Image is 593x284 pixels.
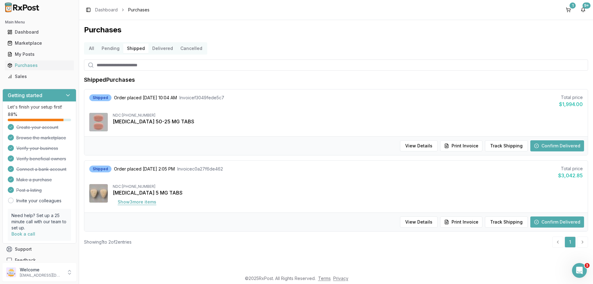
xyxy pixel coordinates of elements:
h2: Main Menu [5,20,74,25]
span: Create your account [16,124,58,130]
button: Feedback [2,255,76,266]
div: Marketplace [7,40,71,46]
button: View Details [400,216,438,228]
div: 1 [570,2,576,9]
button: Confirm Delivered [530,216,584,228]
p: [EMAIL_ADDRESS][DOMAIN_NAME] [20,273,63,278]
div: $3,042.85 [558,172,583,179]
div: Sales [7,73,71,80]
button: Support [2,244,76,255]
a: Purchases [5,60,74,71]
div: Total price [559,94,583,101]
div: Purchases [7,62,71,68]
a: Book a call [11,231,35,237]
p: Let's finish your setup first! [8,104,71,110]
img: User avatar [6,267,16,277]
a: Marketplace [5,38,74,49]
h1: Purchases [84,25,588,35]
h1: Shipped Purchases [84,76,135,84]
button: Confirm Delivered [530,140,584,151]
div: [MEDICAL_DATA] 50-25 MG TABS [113,118,583,125]
button: 1 [563,5,573,15]
button: All [85,43,98,53]
span: Connect a bank account [16,166,66,172]
a: 1 [565,237,576,248]
div: Shipped [89,94,111,101]
button: Purchases [2,60,76,70]
div: 9+ [582,2,591,9]
div: Total price [558,166,583,172]
span: Post a listing [16,187,42,193]
a: Invite your colleagues [16,198,61,204]
span: Invoice f3049fede5c7 [179,95,224,101]
span: Verify beneficial owners [16,156,66,162]
a: Privacy [333,276,348,281]
a: Sales [5,71,74,82]
iframe: Intercom live chat [572,263,587,278]
span: Verify your business [16,145,58,151]
button: 9+ [578,5,588,15]
button: Sales [2,72,76,81]
button: Cancelled [177,43,206,53]
div: NDC: [PHONE_NUMBER] [113,113,583,118]
img: Bystolic 5 MG TABS [89,184,108,203]
nav: breadcrumb [95,7,149,13]
p: Need help? Set up a 25 minute call with our team to set up. [11,212,67,231]
div: [MEDICAL_DATA] 5 MG TABS [113,189,583,196]
button: Delivered [149,43,177,53]
button: Marketplace [2,38,76,48]
button: View Details [400,140,438,151]
div: NDC: [PHONE_NUMBER] [113,184,583,189]
div: Dashboard [7,29,71,35]
button: Print Invoice [440,140,482,151]
button: Dashboard [2,27,76,37]
img: RxPost Logo [2,2,42,12]
span: Order placed [DATE] 2:05 PM [114,166,175,172]
button: Print Invoice [440,216,482,228]
img: Juluca 50-25 MG TABS [89,113,108,131]
a: Dashboard [5,27,74,38]
p: Welcome [20,267,63,273]
span: Invoice c0a27f6de462 [177,166,223,172]
div: Showing 1 to 2 of 2 entries [84,239,132,245]
span: 88 % [8,111,17,117]
span: Order placed [DATE] 10:04 AM [114,95,177,101]
a: My Posts [5,49,74,60]
a: Terms [318,276,331,281]
div: Shipped [89,166,111,172]
span: Purchases [128,7,149,13]
nav: pagination [552,237,588,248]
span: Feedback [15,257,36,263]
div: My Posts [7,51,71,57]
span: Browse the marketplace [16,135,66,141]
h3: Getting started [8,92,42,99]
button: Track Shipping [485,216,528,228]
div: $1,994.00 [559,101,583,108]
span: Make a purchase [16,177,52,183]
button: Track Shipping [485,140,528,151]
button: Shipped [123,43,149,53]
a: Dashboard [95,7,118,13]
button: Show3more items [113,196,161,208]
span: 1 [585,263,590,268]
button: My Posts [2,49,76,59]
button: Pending [98,43,123,53]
